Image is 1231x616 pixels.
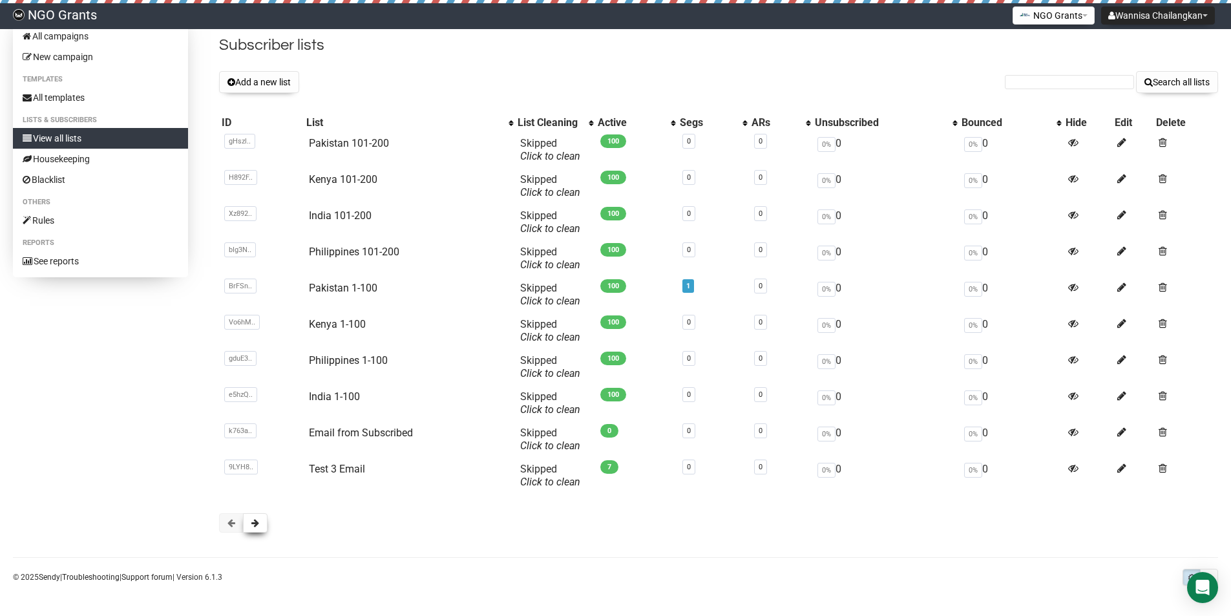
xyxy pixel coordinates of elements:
[959,204,1063,240] td: 0
[600,424,618,438] span: 0
[13,112,188,128] li: Lists & subscribers
[224,387,257,402] span: e5hzQ..
[13,149,188,169] a: Housekeeping
[812,168,959,204] td: 0
[309,246,399,258] a: Philippines 101-200
[13,128,188,149] a: View all lists
[687,209,691,218] a: 0
[13,87,188,108] a: All templates
[759,173,763,182] a: 0
[520,186,580,198] a: Click to clean
[812,313,959,349] td: 0
[759,282,763,290] a: 0
[817,354,836,369] span: 0%
[1112,114,1154,132] th: Edit: No sort applied, sorting is disabled
[520,367,580,379] a: Click to clean
[13,251,188,271] a: See reports
[817,282,836,297] span: 0%
[1013,6,1095,25] button: NGO Grants
[817,173,836,188] span: 0%
[520,463,580,488] span: Skipped
[13,169,188,190] a: Blacklist
[13,26,188,47] a: All campaigns
[13,47,188,67] a: New campaign
[219,34,1218,57] h2: Subscriber lists
[959,277,1063,313] td: 0
[224,170,257,185] span: H892F..
[520,150,580,162] a: Click to clean
[219,114,304,132] th: ID: No sort applied, sorting is disabled
[520,318,580,343] span: Skipped
[13,72,188,87] li: Templates
[964,173,982,188] span: 0%
[759,390,763,399] a: 0
[962,116,1050,129] div: Bounced
[817,427,836,441] span: 0%
[959,385,1063,421] td: 0
[121,573,173,582] a: Support forum
[13,195,188,210] li: Others
[224,206,257,221] span: Xz892..
[812,349,959,385] td: 0
[600,315,626,329] span: 100
[687,427,691,435] a: 0
[309,354,388,366] a: Philippines 1-100
[687,137,691,145] a: 0
[224,242,256,257] span: bIg3N..
[520,476,580,488] a: Click to clean
[309,463,365,475] a: Test 3 Email
[759,427,763,435] a: 0
[1136,71,1218,93] button: Search all lists
[687,246,691,254] a: 0
[600,243,626,257] span: 100
[817,209,836,224] span: 0%
[812,204,959,240] td: 0
[812,132,959,168] td: 0
[520,259,580,271] a: Click to clean
[309,390,360,403] a: India 1-100
[600,352,626,365] span: 100
[749,114,812,132] th: ARs: No sort applied, activate to apply an ascending sort
[759,246,763,254] a: 0
[964,246,982,260] span: 0%
[812,421,959,458] td: 0
[309,137,389,149] a: Pakistan 101-200
[520,331,580,343] a: Click to clean
[959,132,1063,168] td: 0
[752,116,799,129] div: ARs
[964,463,982,478] span: 0%
[518,116,582,129] div: List Cleaning
[964,390,982,405] span: 0%
[687,318,691,326] a: 0
[959,421,1063,458] td: 0
[964,318,982,333] span: 0%
[219,71,299,93] button: Add a new list
[309,427,413,439] a: Email from Subscribed
[817,318,836,333] span: 0%
[1153,114,1218,132] th: Delete: No sort applied, sorting is disabled
[964,427,982,441] span: 0%
[1101,6,1215,25] button: Wannisa Chailangkan
[817,463,836,478] span: 0%
[13,235,188,251] li: Reports
[759,463,763,471] a: 0
[600,388,626,401] span: 100
[812,385,959,421] td: 0
[959,240,1063,277] td: 0
[222,116,301,129] div: ID
[959,349,1063,385] td: 0
[964,282,982,297] span: 0%
[62,573,120,582] a: Troubleshooting
[687,173,691,182] a: 0
[520,354,580,379] span: Skipped
[1020,10,1030,20] img: 2.png
[959,313,1063,349] td: 0
[817,390,836,405] span: 0%
[600,134,626,148] span: 100
[600,171,626,184] span: 100
[686,282,690,290] a: 1
[520,209,580,235] span: Skipped
[759,354,763,363] a: 0
[687,390,691,399] a: 0
[520,137,580,162] span: Skipped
